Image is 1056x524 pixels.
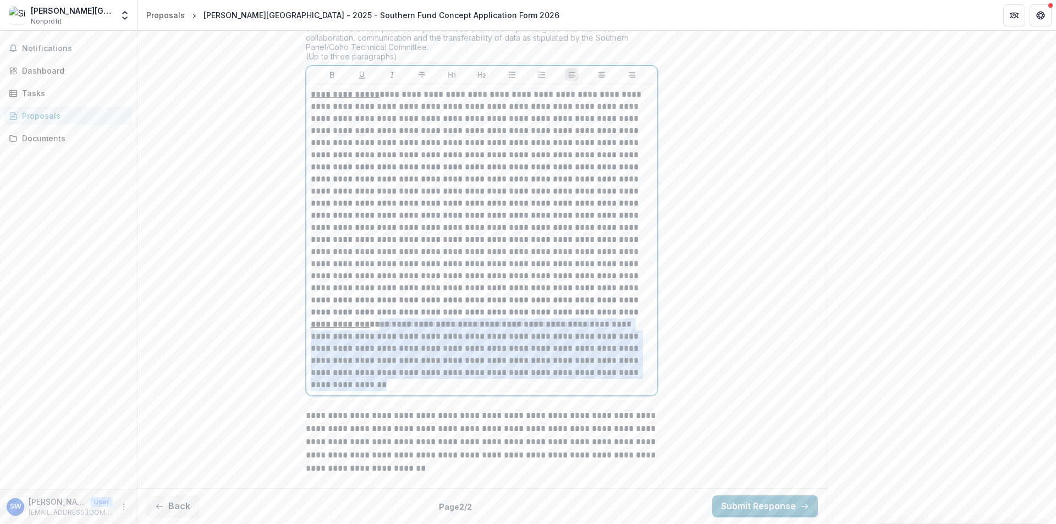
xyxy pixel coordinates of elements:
div: [PERSON_NAME][GEOGRAPHIC_DATA] - 2025 - Southern Fund Concept Application Form 2026 [204,9,559,21]
button: Bold [326,68,339,81]
button: Strike [415,68,428,81]
a: Tasks [4,84,133,102]
button: Align Center [595,68,608,81]
button: Italicize [386,68,399,81]
button: Heading 1 [446,68,459,81]
a: Proposals [4,107,133,125]
p: [PERSON_NAME] [29,496,86,508]
a: Proposals [142,7,189,23]
img: Simon Fraser University [9,7,26,24]
div: Documents [22,133,124,144]
button: Ordered List [535,68,548,81]
div: Dashboard [22,65,124,76]
span: Nonprofit [31,16,62,26]
button: Get Help [1030,4,1052,26]
button: More [117,500,130,514]
p: Page 2 / 2 [439,501,472,512]
p: User [90,497,113,507]
p: [EMAIL_ADDRESS][DOMAIN_NAME] [29,508,113,517]
div: Proposals [22,110,124,122]
button: Align Left [565,68,579,81]
span: Notifications [22,44,128,53]
div: Tasks [22,87,124,99]
nav: breadcrumb [142,7,564,23]
button: Align Right [625,68,639,81]
button: Underline [355,68,369,81]
button: Heading 2 [475,68,488,81]
a: Dashboard [4,62,133,80]
div: [PERSON_NAME][GEOGRAPHIC_DATA] [31,5,113,16]
button: Submit Response [712,495,818,517]
button: Partners [1003,4,1025,26]
button: Back [146,495,199,517]
button: Notifications [4,40,133,57]
a: Documents [4,129,133,147]
button: Bullet List [505,68,519,81]
div: Sam Wilson [10,503,21,510]
button: Open entity switcher [117,4,133,26]
div: Proposals [146,9,185,21]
